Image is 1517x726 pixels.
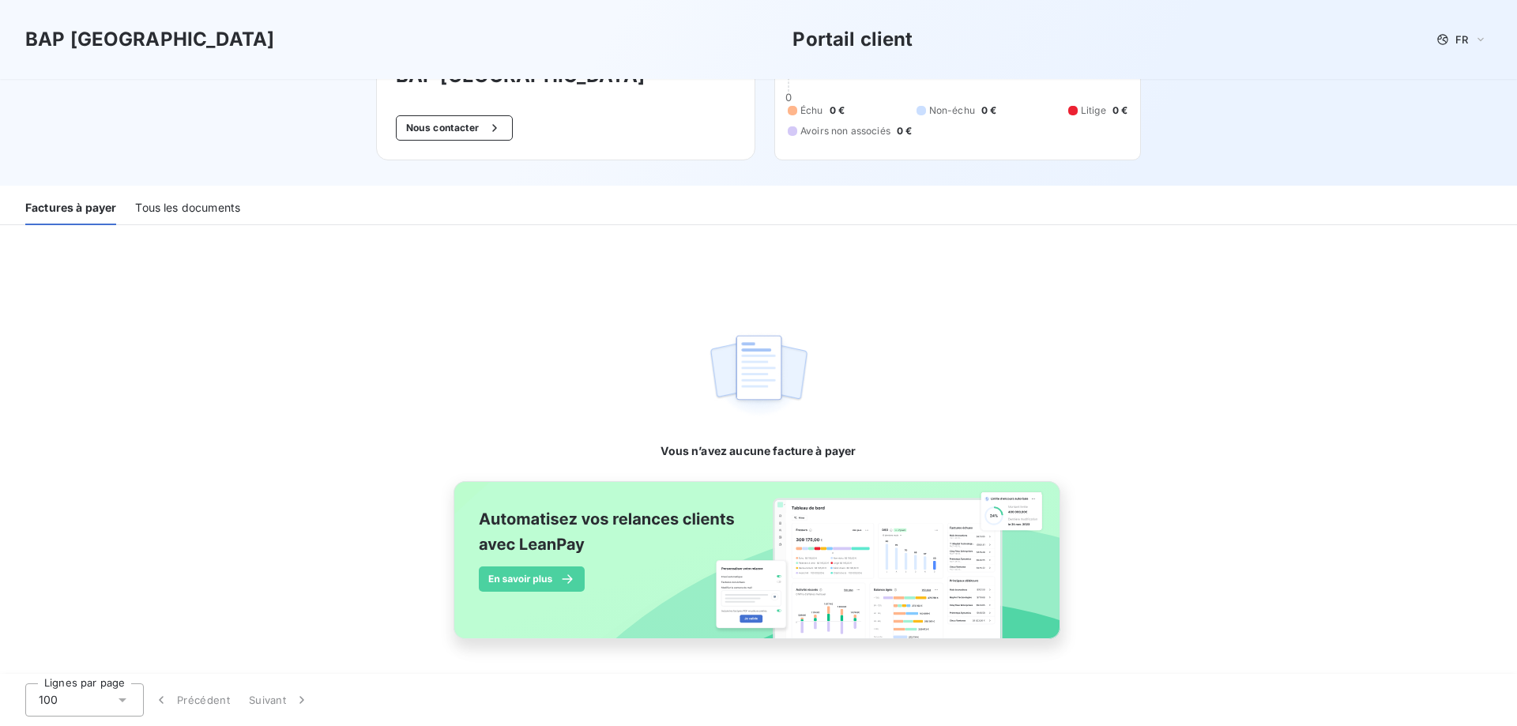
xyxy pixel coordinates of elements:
[800,103,823,118] span: Échu
[830,103,845,118] span: 0 €
[39,692,58,708] span: 100
[1112,103,1127,118] span: 0 €
[25,25,274,54] h3: BAP [GEOGRAPHIC_DATA]
[785,91,792,103] span: 0
[792,25,913,54] h3: Portail client
[708,326,809,424] img: empty state
[661,443,856,459] span: Vous n’avez aucune facture à payer
[800,124,890,138] span: Avoirs non associés
[25,192,116,225] div: Factures à payer
[144,683,239,717] button: Précédent
[239,683,319,717] button: Suivant
[981,103,996,118] span: 0 €
[897,124,912,138] span: 0 €
[929,103,975,118] span: Non-échu
[135,192,240,225] div: Tous les documents
[1081,103,1106,118] span: Litige
[1455,33,1468,46] span: FR
[439,472,1078,666] img: banner
[396,115,513,141] button: Nous contacter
